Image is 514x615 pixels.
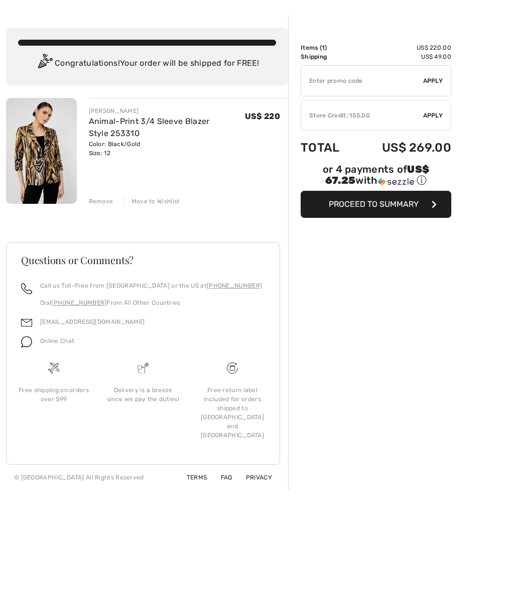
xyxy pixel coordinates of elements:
[325,163,430,186] span: US$ 67.25
[89,197,113,206] div: Remove
[301,191,451,218] button: Proceed to Summary
[106,386,180,404] div: Delivery is a breeze since we pay the duties!
[207,282,262,289] a: [PHONE_NUMBER]
[227,362,238,374] img: Free shipping on orders over $99
[423,111,443,120] span: Apply
[378,177,414,186] img: Sezzle
[301,131,355,165] td: Total
[301,165,451,191] div: or 4 payments ofUS$ 67.25withSezzle Click to learn more about Sezzle
[355,43,451,52] td: US$ 220.00
[175,474,207,481] a: Terms
[329,199,419,209] span: Proceed to Summary
[40,318,145,325] a: [EMAIL_ADDRESS][DOMAIN_NAME]
[355,131,451,165] td: US$ 269.00
[17,386,90,404] div: Free shipping on orders over $99
[301,43,355,52] td: Items ( )
[234,474,272,481] a: Privacy
[89,140,245,158] div: Color: Black/Gold Size: 12
[301,111,423,120] div: Store Credit: 155.00
[35,54,55,74] img: Congratulation2.svg
[209,474,232,481] a: FAQ
[6,98,77,204] img: Animal-Print 3/4 Sleeve Blazer Style 253310
[196,386,269,440] div: Free return label included for orders shipped to [GEOGRAPHIC_DATA] and [GEOGRAPHIC_DATA]
[301,52,355,61] td: Shipping
[18,54,276,74] div: Congratulations! Your order will be shipped for FREE!
[322,44,325,51] span: 1
[14,473,144,482] div: © [GEOGRAPHIC_DATA] All Rights Reserved
[123,197,180,206] div: Move to Wishlist
[40,337,74,344] span: Online Chat
[40,281,262,290] p: Call us Toll-Free from [GEOGRAPHIC_DATA] or the US at
[89,106,245,115] div: [PERSON_NAME]
[21,283,32,294] img: call
[21,317,32,328] img: email
[355,52,451,61] td: US$ 49.00
[301,165,451,187] div: or 4 payments of with
[301,66,423,96] input: Promo code
[40,298,262,307] p: Dial From All Other Countries
[51,299,106,306] a: [PHONE_NUMBER]
[21,255,265,265] h3: Questions or Comments?
[89,116,210,138] a: Animal-Print 3/4 Sleeve Blazer Style 253310
[245,111,280,121] span: US$ 220
[21,336,32,347] img: chat
[48,362,59,374] img: Free shipping on orders over $99
[138,362,149,374] img: Delivery is a breeze since we pay the duties!
[423,76,443,85] span: Apply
